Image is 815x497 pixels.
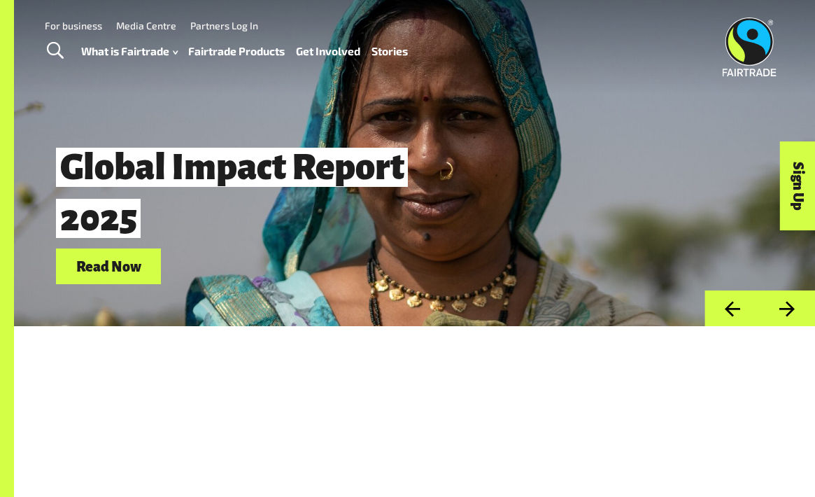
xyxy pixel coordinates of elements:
a: What is Fairtrade [81,41,178,61]
span: Global Impact Report 2025 [56,148,408,239]
a: Partners Log In [190,20,258,31]
a: Get Involved [296,41,360,61]
a: Toggle Search [38,34,72,69]
button: Next [760,290,815,326]
button: Previous [704,290,760,326]
a: Read Now [56,248,161,284]
a: For business [45,20,102,31]
a: Stories [371,41,408,61]
a: Media Centre [116,20,176,31]
a: Fairtrade Products [188,41,285,61]
img: Fairtrade Australia New Zealand logo [722,17,776,76]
